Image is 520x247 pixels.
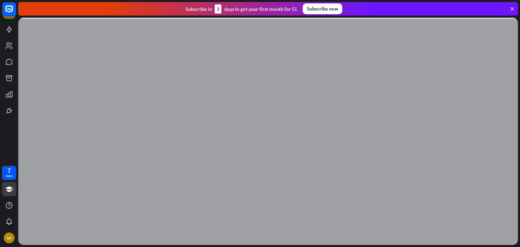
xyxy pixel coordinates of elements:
div: 7 [7,167,11,174]
div: Subscribe now [303,3,342,14]
div: Subscribe in days to get your first month for $1 [186,4,297,14]
div: SP [4,232,15,243]
div: 3 [215,4,221,14]
a: 7 days [2,166,16,180]
div: days [6,174,13,178]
